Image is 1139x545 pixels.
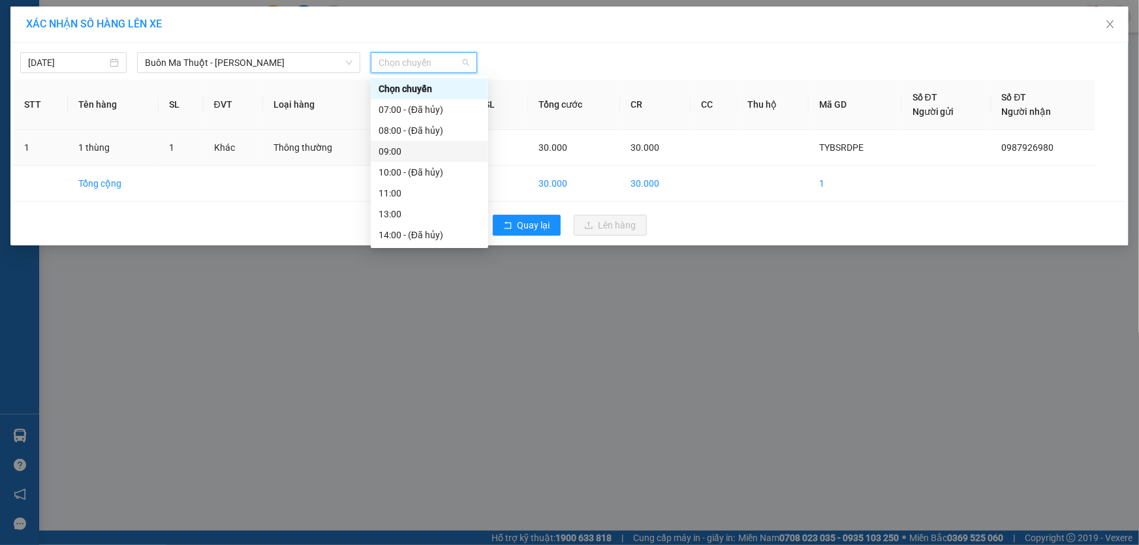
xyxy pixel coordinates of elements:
[345,59,353,67] span: down
[379,207,480,221] div: 13:00
[1092,7,1129,43] button: Close
[379,82,480,96] div: Chọn chuyến
[68,80,159,130] th: Tên hàng
[159,80,203,130] th: SL
[819,142,864,153] span: TYBSRDPE
[204,80,263,130] th: ĐVT
[263,130,377,166] td: Thông thường
[1002,92,1027,102] span: Số ĐT
[528,80,620,130] th: Tổng cước
[28,55,107,70] input: 13/09/2025
[68,130,159,166] td: 1 thùng
[68,166,159,202] td: Tổng cộng
[379,228,480,242] div: 14:00 - (Đã hủy)
[738,80,809,130] th: Thu hộ
[379,53,469,72] span: Chọn chuyến
[518,218,550,232] span: Quay lại
[14,130,68,166] td: 1
[493,215,561,236] button: rollbackQuay lại
[620,166,691,202] td: 30.000
[379,102,480,117] div: 07:00 - (Đã hủy)
[631,142,659,153] span: 30.000
[620,80,691,130] th: CR
[379,165,480,179] div: 10:00 - (Đã hủy)
[204,130,263,166] td: Khác
[528,166,620,202] td: 30.000
[379,123,480,138] div: 08:00 - (Đã hủy)
[503,221,512,231] span: rollback
[169,142,174,153] span: 1
[809,166,902,202] td: 1
[451,80,528,130] th: Tổng SL
[379,186,480,200] div: 11:00
[809,80,902,130] th: Mã GD
[1002,106,1052,117] span: Người nhận
[1105,19,1116,29] span: close
[1002,142,1054,153] span: 0987926980
[14,80,68,130] th: STT
[379,144,480,159] div: 09:00
[913,106,954,117] span: Người gửi
[913,92,937,102] span: Số ĐT
[371,78,488,99] div: Chọn chuyến
[263,80,377,130] th: Loại hàng
[451,166,528,202] td: 1
[691,80,737,130] th: CC
[26,18,162,30] span: XÁC NHẬN SỐ HÀNG LÊN XE
[574,215,647,236] button: uploadLên hàng
[538,142,567,153] span: 30.000
[145,53,352,72] span: Buôn Ma Thuột - Đak Mil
